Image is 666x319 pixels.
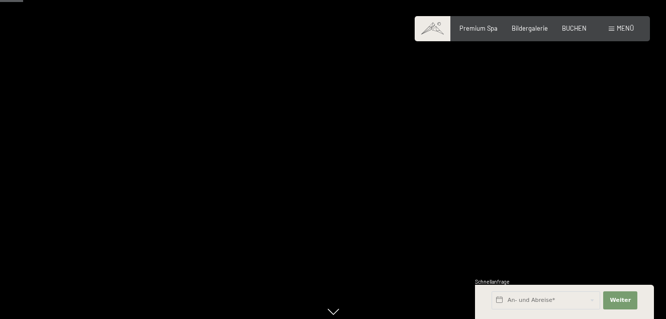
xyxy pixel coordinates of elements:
[475,279,510,285] span: Schnellanfrage
[512,24,548,32] a: Bildergalerie
[562,24,587,32] a: BUCHEN
[610,296,631,304] span: Weiter
[603,291,637,309] button: Weiter
[617,24,634,32] span: Menü
[459,24,498,32] a: Premium Spa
